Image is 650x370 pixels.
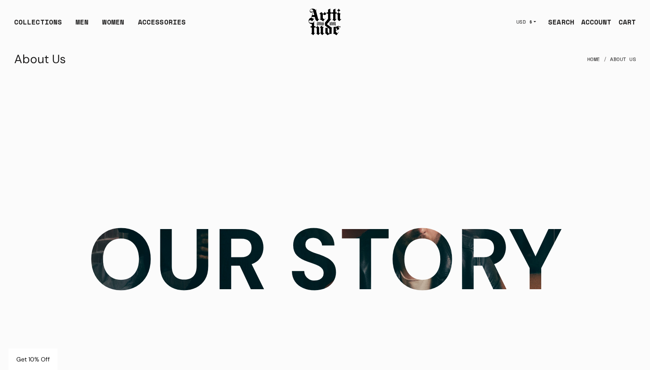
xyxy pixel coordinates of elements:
[7,17,193,34] ul: Main navigation
[14,17,62,34] div: COLLECTIONS
[600,50,636,69] li: About Us
[14,49,66,70] h1: About Us
[541,13,574,31] a: SEARCH
[612,13,636,31] a: Open cart
[574,13,612,31] a: ACCOUNT
[587,50,600,69] a: Home
[16,355,50,363] span: Get 10% Off
[516,18,533,25] span: USD $
[102,17,124,34] a: WOMEN
[308,7,342,37] img: Arttitude
[138,17,186,34] div: ACCESSORIES
[87,217,563,303] h2: OUR STORY
[9,349,58,370] div: Get 10% Off
[619,17,636,27] div: CART
[76,17,89,34] a: MEN
[511,12,542,31] button: USD $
